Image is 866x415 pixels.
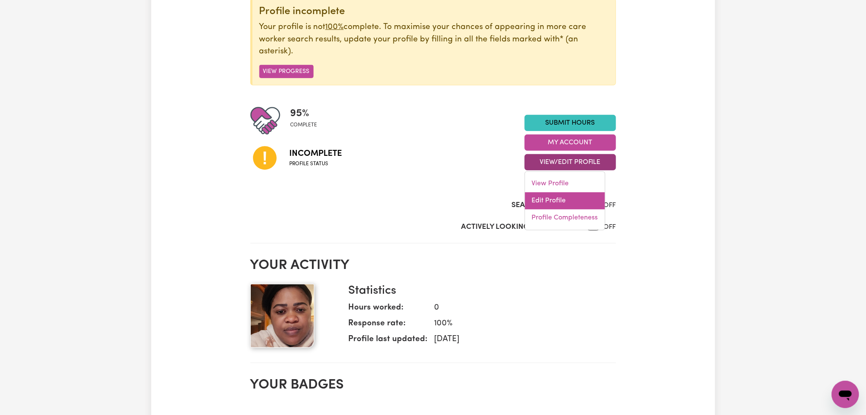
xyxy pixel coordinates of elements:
dt: Response rate: [349,318,428,333]
span: complete [291,121,317,129]
span: 95 % [291,106,317,121]
a: View Profile [525,175,605,193]
iframe: Button to launch messaging window [832,381,859,408]
button: View Progress [259,65,314,78]
button: View/Edit Profile [525,154,616,170]
dt: Profile last updated: [349,333,428,349]
u: 100% [326,23,344,31]
span: Profile status [290,160,342,168]
a: Edit Profile [525,193,605,210]
label: Search Visibility [512,200,576,211]
dt: Hours worked: [349,302,428,318]
p: Your profile is not complete. To maximise your chances of appearing in more care worker search re... [259,21,609,58]
h2: Your activity [250,257,616,274]
h3: Statistics [349,284,609,298]
span: OFF [604,224,616,231]
div: View/Edit Profile [525,172,605,231]
dd: [DATE] [428,333,609,346]
dd: 0 [428,302,609,314]
div: Profile completeness: 95% [291,106,324,136]
div: Profile incomplete [259,6,609,18]
span: Incomplete [290,147,342,160]
span: OFF [604,202,616,209]
dd: 100 % [428,318,609,330]
a: Submit Hours [525,115,616,131]
img: Your profile picture [250,284,314,348]
h2: Your badges [250,377,616,393]
button: My Account [525,134,616,151]
label: Actively Looking for Clients [461,222,576,233]
a: Profile Completeness [525,210,605,227]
